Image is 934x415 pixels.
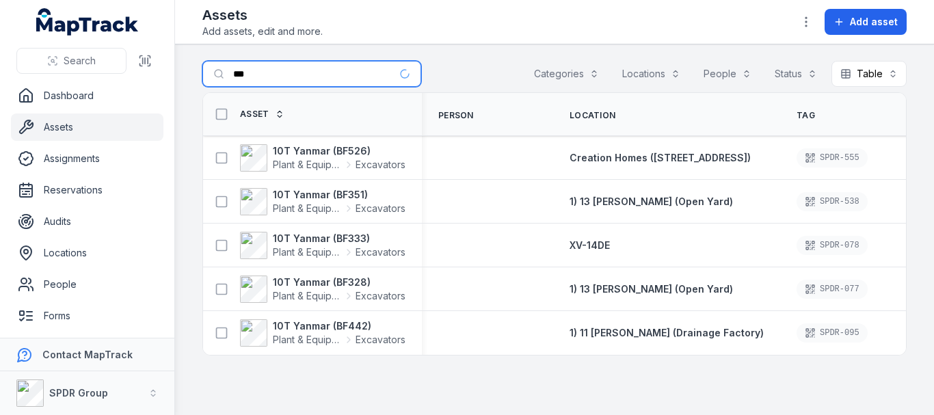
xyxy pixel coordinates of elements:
[240,109,269,120] span: Asset
[797,323,868,343] div: SPDR-095
[273,158,342,172] span: Plant & Equipment
[11,82,163,109] a: Dashboard
[273,319,405,333] strong: 10T Yanmar (BF442)
[831,61,907,87] button: Table
[356,245,405,259] span: Excavators
[49,387,108,399] strong: SPDR Group
[570,110,615,121] span: Location
[64,54,96,68] span: Search
[11,334,163,361] a: Reports
[613,61,689,87] button: Locations
[273,333,342,347] span: Plant & Equipment
[240,319,405,347] a: 10T Yanmar (BF442)Plant & EquipmentExcavators
[570,326,764,340] a: 1) 11 [PERSON_NAME] (Drainage Factory)
[11,208,163,235] a: Audits
[273,289,342,303] span: Plant & Equipment
[11,176,163,204] a: Reservations
[36,8,139,36] a: MapTrack
[273,202,342,215] span: Plant & Equipment
[797,280,868,299] div: SPDR-077
[273,232,405,245] strong: 10T Yanmar (BF333)
[766,61,826,87] button: Status
[356,158,405,172] span: Excavators
[438,110,474,121] span: Person
[273,245,342,259] span: Plant & Equipment
[570,196,733,207] span: 1) 13 [PERSON_NAME] (Open Yard)
[570,152,751,163] span: Creation Homes ([STREET_ADDRESS])
[11,239,163,267] a: Locations
[525,61,608,87] button: Categories
[11,113,163,141] a: Assets
[202,25,323,38] span: Add assets, edit and more.
[570,151,751,165] a: Creation Homes ([STREET_ADDRESS])
[695,61,760,87] button: People
[16,48,126,74] button: Search
[850,15,898,29] span: Add asset
[11,302,163,330] a: Forms
[797,110,815,121] span: Tag
[797,148,868,168] div: SPDR-555
[797,192,868,211] div: SPDR-538
[570,195,733,209] a: 1) 13 [PERSON_NAME] (Open Yard)
[356,289,405,303] span: Excavators
[825,9,907,35] button: Add asset
[570,327,764,338] span: 1) 11 [PERSON_NAME] (Drainage Factory)
[240,144,405,172] a: 10T Yanmar (BF526)Plant & EquipmentExcavators
[11,271,163,298] a: People
[240,109,284,120] a: Asset
[240,276,405,303] a: 10T Yanmar (BF328)Plant & EquipmentExcavators
[273,276,405,289] strong: 10T Yanmar (BF328)
[11,145,163,172] a: Assignments
[356,333,405,347] span: Excavators
[273,144,405,158] strong: 10T Yanmar (BF526)
[570,239,610,251] span: XV-14DE
[356,202,405,215] span: Excavators
[240,232,405,259] a: 10T Yanmar (BF333)Plant & EquipmentExcavators
[240,188,405,215] a: 10T Yanmar (BF351)Plant & EquipmentExcavators
[570,239,610,252] a: XV-14DE
[42,349,133,360] strong: Contact MapTrack
[202,5,323,25] h2: Assets
[570,283,733,295] span: 1) 13 [PERSON_NAME] (Open Yard)
[797,236,868,255] div: SPDR-078
[273,188,405,202] strong: 10T Yanmar (BF351)
[570,282,733,296] a: 1) 13 [PERSON_NAME] (Open Yard)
